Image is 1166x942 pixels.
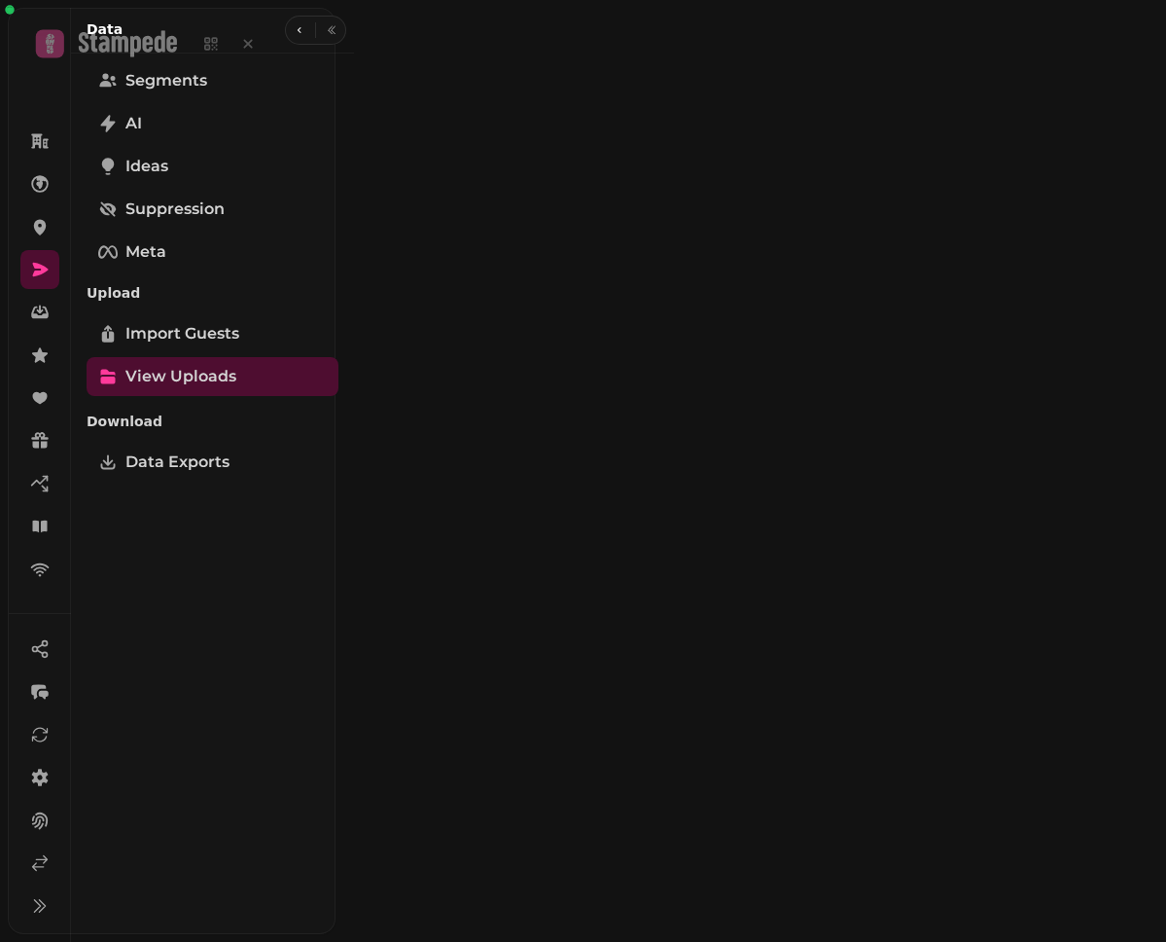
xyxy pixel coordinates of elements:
span: AI [125,112,142,135]
a: Data Exports [87,443,338,482]
span: Ideas [125,155,168,178]
p: Download [87,404,338,439]
a: Suppression [87,190,338,229]
span: View Uploads [125,365,236,388]
span: Data Exports [125,451,230,474]
a: Ideas [87,147,338,186]
span: Suppression [125,198,225,221]
span: Meta [125,240,166,264]
p: Upload [87,275,338,310]
a: AI [87,104,338,143]
a: Meta [87,233,338,272]
h2: Data [87,19,123,39]
a: Import Guests [87,314,338,353]
a: Segments [87,61,338,100]
span: Import Guests [125,322,239,345]
a: View Uploads [87,357,338,396]
span: Segments [125,69,207,92]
